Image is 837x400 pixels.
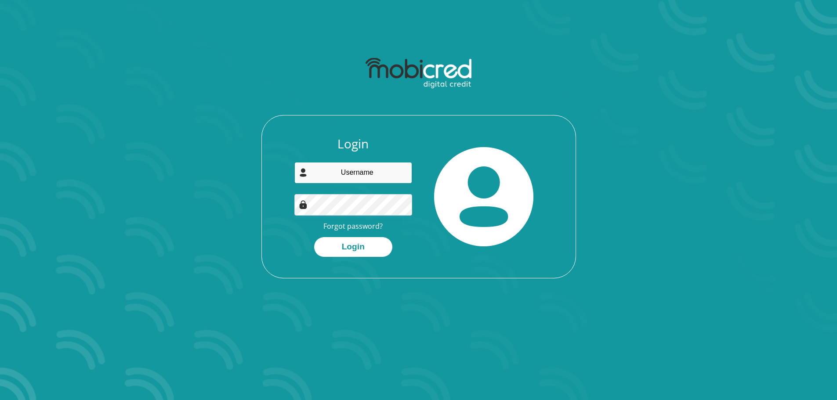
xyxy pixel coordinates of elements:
img: mobicred logo [366,58,471,89]
button: Login [314,237,392,257]
input: Username [294,162,412,184]
h3: Login [294,137,412,151]
a: Forgot password? [323,221,383,231]
img: user-icon image [299,168,308,177]
img: Image [299,200,308,209]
